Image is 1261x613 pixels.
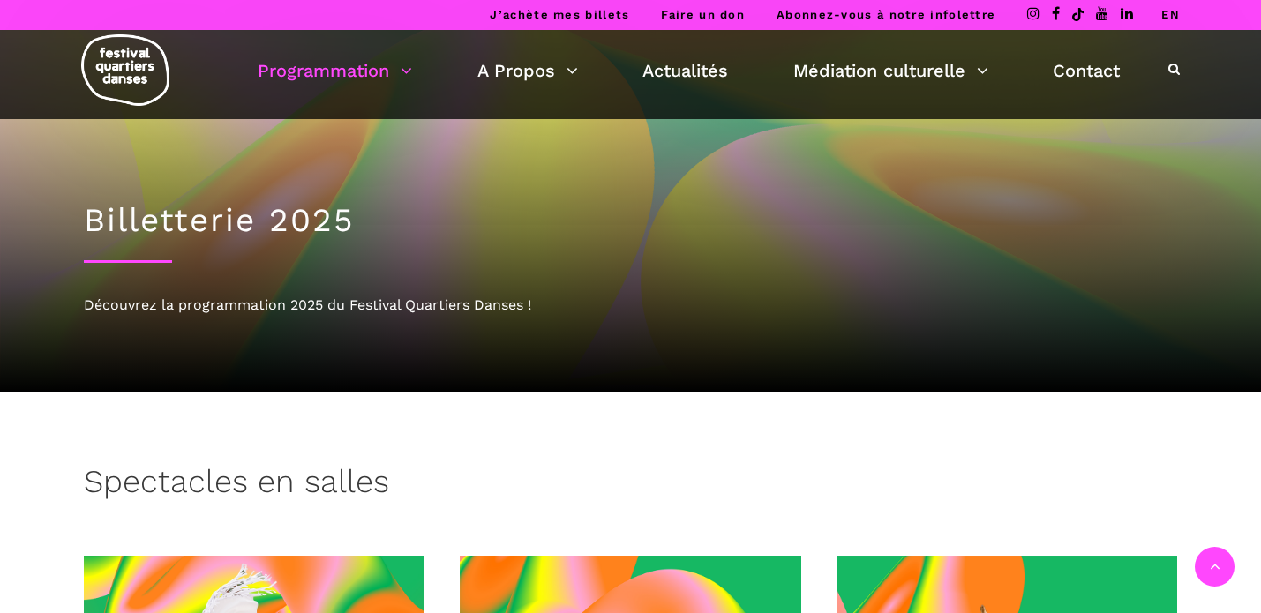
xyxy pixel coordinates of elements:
a: Abonnez-vous à notre infolettre [777,8,995,21]
a: Programmation [258,56,412,86]
a: A Propos [477,56,578,86]
a: Médiation culturelle [793,56,988,86]
a: Actualités [642,56,728,86]
h1: Billetterie 2025 [84,201,1178,240]
h3: Spectacles en salles [84,463,389,507]
img: logo-fqd-med [81,34,169,106]
a: Contact [1053,56,1120,86]
a: EN [1161,8,1180,21]
a: Faire un don [661,8,745,21]
div: Découvrez la programmation 2025 du Festival Quartiers Danses ! [84,294,1178,317]
a: J’achète mes billets [490,8,629,21]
